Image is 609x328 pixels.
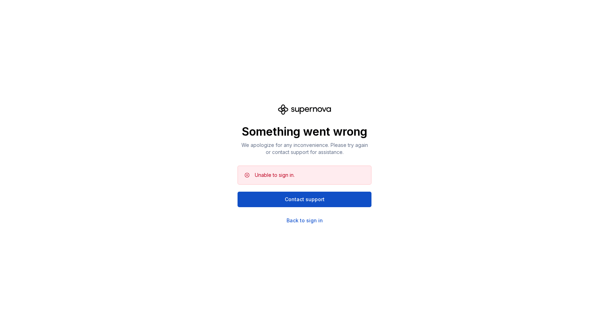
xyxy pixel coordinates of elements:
p: Something went wrong [238,125,371,139]
span: Contact support [285,196,325,203]
button: Contact support [238,192,371,207]
a: Back to sign in [287,217,323,224]
p: We apologize for any inconvenience. Please try again or contact support for assistance. [238,142,371,156]
div: Unable to sign in. [255,172,295,179]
